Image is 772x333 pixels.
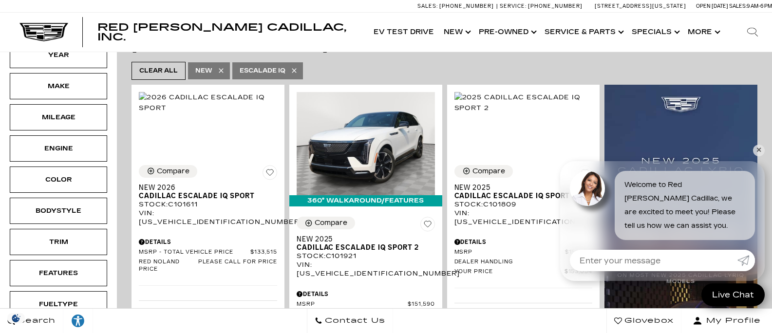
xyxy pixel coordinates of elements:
[139,249,250,256] span: MSRP - Total Vehicle Price
[10,135,107,162] div: EngineEngine
[417,3,438,9] span: Sales:
[454,92,593,113] img: 2025 Cadillac ESCALADE IQ Sport 2
[297,301,408,308] span: MSRP
[34,174,83,185] div: Color
[454,268,565,276] span: Your Price
[454,249,593,256] a: MSRP $152,365
[289,195,442,206] div: 360° WalkAround/Features
[139,92,277,113] img: 2026 Cadillac ESCALADE IQ Sport
[496,3,585,9] a: Service: [PHONE_NUMBER]
[454,184,593,200] a: New 2025Cadillac ESCALADE IQ Sport 2
[10,229,107,255] div: TrimTrim
[263,165,277,184] button: Save Vehicle
[157,167,189,176] div: Compare
[10,104,107,130] div: MileageMileage
[417,3,496,9] a: Sales: [PHONE_NUMBER]
[707,289,759,300] span: Live Chat
[34,205,83,216] div: Bodystyle
[139,184,277,200] a: New 2026Cadillac ESCALADE IQ Sport
[297,235,435,252] a: New 2025Cadillac ESCALADE IQ Sport 2
[307,309,393,333] a: Contact Us
[198,259,277,273] span: Please call for price
[733,13,772,52] div: Search
[34,268,83,278] div: Features
[10,166,107,193] div: ColorColor
[472,167,505,176] div: Compare
[297,235,428,243] span: New 2025
[63,314,93,328] div: Explore your accessibility options
[681,309,772,333] button: Open user profile menu
[729,3,747,9] span: Sales:
[622,314,674,328] span: Glovebox
[696,3,728,9] span: Open [DATE]
[34,237,83,247] div: Trim
[454,165,513,178] button: Compare Vehicle
[747,3,772,9] span: 9 AM-6 PM
[139,238,277,246] div: Pricing Details - New 2026 Cadillac ESCALADE IQ Sport
[570,250,737,271] input: Enter your message
[454,259,574,266] span: Dealer Handling
[132,17,684,54] span: 6 Vehicles for Sale in [US_STATE][GEOGRAPHIC_DATA], [GEOGRAPHIC_DATA]
[454,249,565,256] span: MSRP
[250,249,277,256] span: $133,515
[570,171,605,206] img: Agent profile photo
[627,13,683,52] a: Specials
[297,301,435,308] a: MSRP $151,590
[97,21,346,43] span: Red [PERSON_NAME] Cadillac, Inc.
[454,192,585,200] span: Cadillac ESCALADE IQ Sport 2
[139,165,197,178] button: Compare Vehicle
[322,314,385,328] span: Contact Us
[10,260,107,286] div: FeaturesFeatures
[297,92,435,196] img: 2025 Cadillac ESCALADE IQ Sport 2
[606,309,681,333] a: Glovebox
[34,81,83,92] div: Make
[408,301,435,308] span: $151,590
[701,283,765,306] a: Live Chat
[139,306,277,315] li: Mileage: 2
[97,22,359,42] a: Red [PERSON_NAME] Cadillac, Inc.
[10,73,107,99] div: MakeMake
[5,313,27,323] img: Opt-Out Icon
[454,200,593,209] div: Stock : C101809
[139,209,277,226] div: VIN: [US_VEHICLE_IDENTIFICATION_NUMBER]
[315,219,347,227] div: Compare
[139,65,178,77] span: Clear All
[139,192,270,200] span: Cadillac ESCALADE IQ Sport
[474,13,540,52] a: Pre-Owned
[297,217,355,229] button: Compare Vehicle
[19,23,68,41] img: Cadillac Dark Logo with Cadillac White Text
[297,243,428,252] span: Cadillac ESCALADE IQ Sport 2
[10,198,107,224] div: BodystyleBodystyle
[139,249,277,256] a: MSRP - Total Vehicle Price $133,515
[454,209,593,226] div: VIN: [US_VEHICLE_IDENTIFICATION_NUMBER]
[615,171,755,240] div: Welcome to Red [PERSON_NAME] Cadillac, we are excited to meet you! Please tell us how we can assi...
[297,260,435,278] div: VIN: [US_VEHICLE_IDENTIFICATION_NUMBER]
[454,259,593,266] a: Dealer Handling $689
[454,184,585,192] span: New 2025
[139,259,277,273] a: Red Noland Price Please call for price
[454,268,593,276] a: Your Price $153,054
[297,252,435,260] div: Stock : C101921
[195,65,212,77] span: New
[34,299,83,310] div: Fueltype
[439,3,494,9] span: [PHONE_NUMBER]
[10,42,107,68] div: YearYear
[5,313,27,323] section: Click to Open Cookie Consent Modal
[540,13,627,52] a: Service & Parts
[240,65,285,77] span: ESCALADE IQ
[139,259,198,273] span: Red Noland Price
[15,314,56,328] span: Search
[297,290,435,298] div: Pricing Details - New 2025 Cadillac ESCALADE IQ Sport 2
[683,13,723,52] button: More
[595,3,686,9] a: [STREET_ADDRESS][US_STATE]
[369,13,439,52] a: EV Test Drive
[702,314,761,328] span: My Profile
[454,238,593,246] div: Pricing Details - New 2025 Cadillac ESCALADE IQ Sport 2
[34,50,83,60] div: Year
[63,309,93,333] a: Explore your accessibility options
[34,112,83,123] div: Mileage
[439,13,474,52] a: New
[10,291,107,317] div: FueltypeFueltype
[34,143,83,154] div: Engine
